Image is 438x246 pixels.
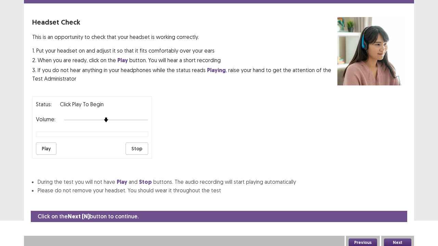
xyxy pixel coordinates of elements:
p: 3. If you do not hear anything in your headphones while the status reads , raise your hand to get... [32,66,337,83]
li: During the test you will not have and buttons. The audio recording will start playing automatically [38,178,406,186]
p: Volume: [36,115,55,123]
strong: Play [117,178,127,186]
p: 1. Put your headset on and adjust it so that it fits comfortably over your ears [32,46,337,55]
strong: Play [117,57,128,64]
p: This is an opportunity to check that your headset is working correctly. [32,33,337,41]
button: Stop [126,142,148,155]
img: arrow-thumb [104,118,108,122]
strong: Stop [139,178,152,186]
p: Click Play to Begin [60,100,104,108]
p: Click on the button to continue. [38,212,139,221]
button: Play [36,142,56,155]
p: Headset Check [32,17,337,27]
strong: Next (N) [68,213,90,220]
li: Please do not remove your headset. You should wear it throughout the test [38,186,406,194]
p: Status: [36,100,52,108]
img: headset test [337,17,406,85]
strong: Playing [207,67,226,74]
p: 2. When you are ready, click on the button. You will hear a short recording [32,56,337,65]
